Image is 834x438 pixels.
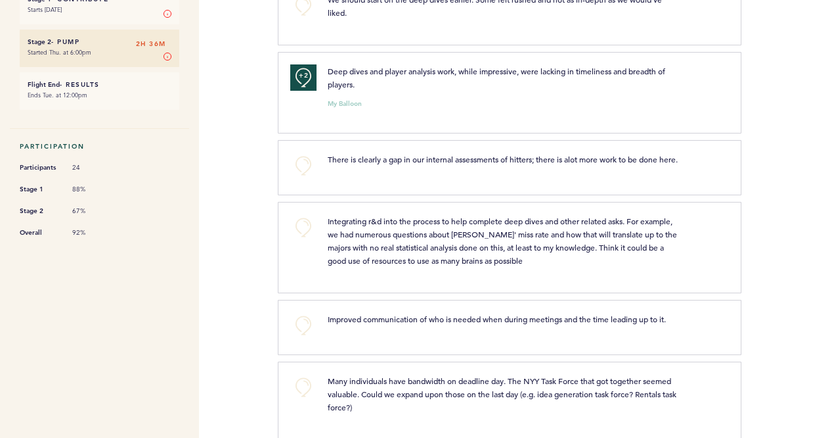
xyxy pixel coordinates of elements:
[328,66,667,89] span: Deep dives and player analysis work, while impressive, were lacking in timeliness and breadth of ...
[72,228,112,237] span: 92%
[28,80,60,89] small: Flight End
[20,161,59,174] span: Participants
[72,185,112,194] span: 88%
[28,37,51,46] small: Stage 2
[328,314,666,324] span: Improved communication of who is needed when during meetings and the time leading up to it.
[72,207,112,216] span: 67%
[72,163,112,172] span: 24
[28,80,171,89] h6: - Results
[28,48,91,57] time: Started Thu. at 6:00pm
[20,183,59,196] span: Stage 1
[28,91,87,99] time: Ends Tue. at 12:00pm
[328,216,679,266] span: Integrating r&d into the process to help complete deep dives and other related asks. For example,...
[290,64,317,91] button: +2
[328,101,362,107] small: My Balloon
[136,37,166,51] span: 2H 36M
[20,142,179,151] h5: Participation
[328,154,678,164] span: There is clearly a gap in our internal assessments of hitters; there is alot more work to be done...
[328,376,678,412] span: Many individuals have bandwidth on deadline day. The NYY Task Force that got together seemed valu...
[299,69,308,82] span: +2
[20,205,59,218] span: Stage 2
[20,226,59,239] span: Overall
[28,5,62,14] time: Starts [DATE]
[28,37,171,46] h6: - Pump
